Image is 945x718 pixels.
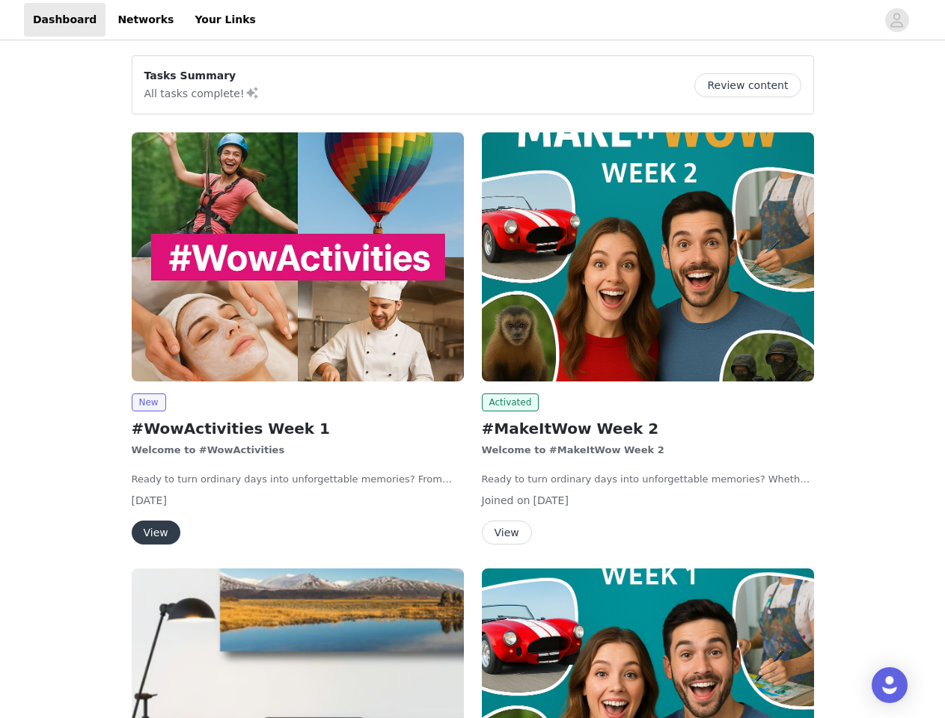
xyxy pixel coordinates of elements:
h2: #MakeItWow Week 2 [482,417,814,440]
div: Open Intercom Messenger [872,667,908,703]
span: New [132,393,166,411]
button: Review content [694,73,801,97]
a: View [482,527,532,538]
p: Ready to turn ordinary days into unforgettable memories? Whether you’re chasing thrills, enjoying... [482,472,814,487]
a: View [132,527,180,538]
a: Your Links [186,3,265,37]
button: View [482,521,532,544]
span: Activated [482,393,539,411]
a: Networks [108,3,183,37]
p: Ready to turn ordinary days into unforgettable memories? From heart-pumping adventures to relaxin... [132,472,464,487]
img: wowcher.co.uk [482,132,814,381]
p: All tasks complete! [144,84,260,102]
a: Dashboard [24,3,105,37]
img: wowcher.co.uk [132,132,464,381]
div: avatar [890,8,904,32]
button: View [132,521,180,544]
h2: #WowActivities Week 1 [132,417,464,440]
span: Joined on [482,494,530,506]
strong: Welcome to #MakeItWow Week 2 [482,444,664,455]
p: Tasks Summary [144,68,260,84]
strong: Welcome to #WowActivities [132,444,285,455]
span: [DATE] [533,494,569,506]
span: [DATE] [132,494,167,506]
